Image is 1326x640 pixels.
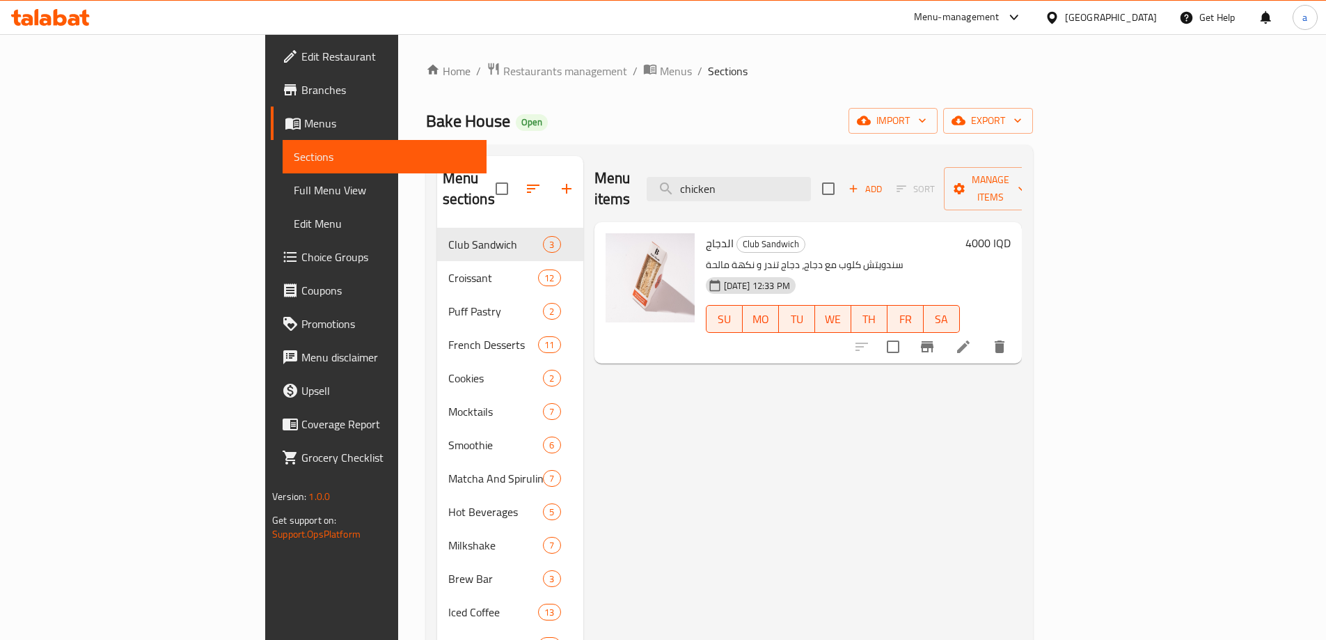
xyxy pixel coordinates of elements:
span: Iced Coffee [448,604,539,621]
h6: 4000 IQD [965,233,1011,253]
span: Puff Pastry [448,303,544,320]
span: Restaurants management [503,63,627,79]
span: import [860,112,926,130]
span: TH [857,309,882,329]
span: Sections [294,148,475,165]
button: Add [843,178,887,200]
a: Choice Groups [271,240,487,274]
p: سندويتش كلوب مع دجاج، دجاج تندر و نكهة مالحة [706,256,960,274]
div: Mocktails [448,403,544,420]
h2: Menu items [594,168,631,210]
span: 11 [539,338,560,352]
button: export [943,108,1033,134]
div: Club Sandwich3 [437,228,583,261]
button: SA [924,305,960,333]
span: Full Menu View [294,182,475,198]
span: 7 [544,472,560,485]
div: Smoothie6 [437,428,583,462]
a: Promotions [271,307,487,341]
span: 6 [544,439,560,452]
a: Full Menu View [283,173,487,207]
li: / [697,63,702,79]
div: items [543,537,560,554]
span: 2 [544,372,560,385]
div: Puff Pastry2 [437,295,583,328]
div: Matcha And Spirulina7 [437,462,583,495]
div: Club Sandwich [736,236,805,253]
span: a [1302,10,1307,25]
span: Cookies [448,370,544,387]
img: الدجاج [606,233,695,322]
a: Restaurants management [487,62,627,80]
span: 13 [539,606,560,619]
div: items [543,370,560,387]
span: Bake House [426,105,510,136]
span: Add item [843,178,887,200]
div: items [543,570,560,587]
li: / [633,63,638,79]
a: Coupons [271,274,487,307]
button: WE [815,305,851,333]
span: Milkshake [448,537,544,554]
span: Upsell [301,382,475,399]
span: Matcha And Spirulina [448,470,544,487]
div: Milkshake7 [437,529,583,562]
span: export [954,112,1022,130]
span: TU [784,309,810,329]
span: SA [929,309,954,329]
div: [GEOGRAPHIC_DATA] [1065,10,1157,25]
div: items [538,604,560,621]
span: 3 [544,572,560,586]
a: Menu disclaimer [271,341,487,374]
span: الدجاج [706,233,734,253]
div: Cookies2 [437,361,583,395]
span: Select all sections [487,174,516,203]
span: Version: [272,487,306,506]
a: Branches [271,73,487,107]
div: Mocktails7 [437,395,583,428]
button: TU [779,305,815,333]
div: Brew Bar3 [437,562,583,595]
div: items [543,236,560,253]
span: Sections [708,63,748,79]
a: Upsell [271,374,487,407]
a: Coverage Report [271,407,487,441]
div: Open [516,114,548,131]
span: 3 [544,238,560,251]
div: Menu-management [914,9,1000,26]
span: Open [516,116,548,128]
div: items [538,270,560,286]
span: Promotions [301,315,475,332]
a: Menus [271,107,487,140]
span: 5 [544,506,560,519]
button: Branch-specific-item [910,330,944,364]
a: Sections [283,140,487,173]
span: MO [748,309,773,329]
span: Croissant [448,270,539,286]
span: Menus [660,63,692,79]
span: Select section [814,174,843,203]
span: Menus [304,115,475,132]
span: Coupons [301,282,475,299]
div: Iced Coffee13 [437,595,583,629]
div: Hot Beverages5 [437,495,583,529]
a: Edit menu item [955,338,972,355]
span: 12 [539,272,560,285]
span: Club Sandwich [737,236,805,252]
button: import [849,108,938,134]
span: Coverage Report [301,416,475,432]
div: Club Sandwich [448,236,544,253]
input: search [647,177,811,201]
span: Edit Menu [294,215,475,232]
span: Smoothie [448,437,544,453]
span: 2 [544,305,560,318]
span: SU [712,309,737,329]
button: FR [887,305,924,333]
div: items [538,336,560,353]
